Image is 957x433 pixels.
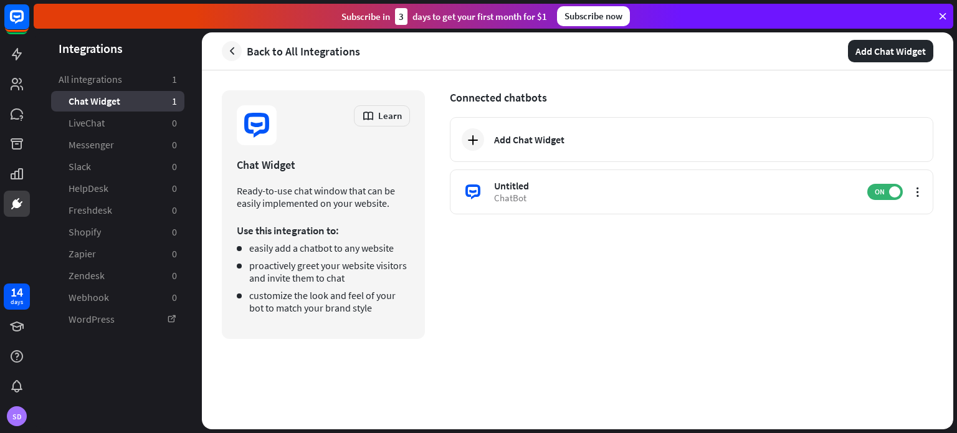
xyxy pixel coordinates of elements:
p: Use this integration to: [237,224,410,237]
div: SD [7,406,27,426]
a: Shopify 0 [51,222,184,242]
span: Zapier [69,247,96,260]
li: easily add a chatbot to any website [237,242,410,254]
span: Shopify [69,226,101,239]
div: Add Chat Widget [494,133,564,146]
span: Slack [69,160,91,173]
button: Open LiveChat chat widget [10,5,47,42]
aside: 0 [172,182,177,195]
li: proactively greet your website visitors and invite them to chat [237,259,410,284]
a: Messenger 0 [51,135,184,155]
div: 14 [11,287,23,298]
a: All integrations 1 [51,69,184,90]
a: Back to All Integrations [222,41,360,61]
aside: 0 [172,117,177,130]
span: All integrations [59,73,122,86]
span: ON [870,187,889,197]
span: Learn [378,110,402,121]
a: Slack 0 [51,156,184,177]
a: Freshdesk 0 [51,200,184,221]
a: LiveChat 0 [51,113,184,133]
div: 3 [395,8,407,25]
div: days [11,298,23,307]
p: Ready-to-use chat window that can be easily implemented on your website. [237,184,410,209]
div: Subscribe now [557,6,630,26]
aside: 1 [172,95,177,108]
span: Zendesk [69,269,105,282]
span: Messenger [69,138,114,151]
aside: 0 [172,226,177,239]
header: Integrations [34,40,202,57]
a: Webhook 0 [51,287,184,308]
aside: 1 [172,73,177,86]
div: Chat Widget [237,158,410,172]
a: 14 days [4,283,30,310]
a: WordPress [51,309,184,330]
div: Subscribe in days to get your first month for $1 [341,8,547,25]
a: HelpDesk 0 [51,178,184,199]
aside: 0 [172,247,177,260]
aside: 0 [172,291,177,304]
span: LiveChat [69,117,105,130]
span: HelpDesk [69,182,108,195]
span: Connected chatbots [450,90,933,105]
span: Freshdesk [69,204,112,217]
button: Add Chat Widget [848,40,933,62]
aside: 0 [172,138,177,151]
aside: 0 [172,204,177,217]
aside: 0 [172,269,177,282]
a: Zendesk 0 [51,265,184,286]
span: Back to All Integrations [247,44,360,59]
div: ChatBot [494,192,855,204]
aside: 0 [172,160,177,173]
span: Chat Widget [69,95,120,108]
span: Webhook [69,291,109,304]
div: Untitled [494,179,529,192]
a: Zapier 0 [51,244,184,264]
li: customize the look and feel of your bot to match your brand style [237,289,410,314]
